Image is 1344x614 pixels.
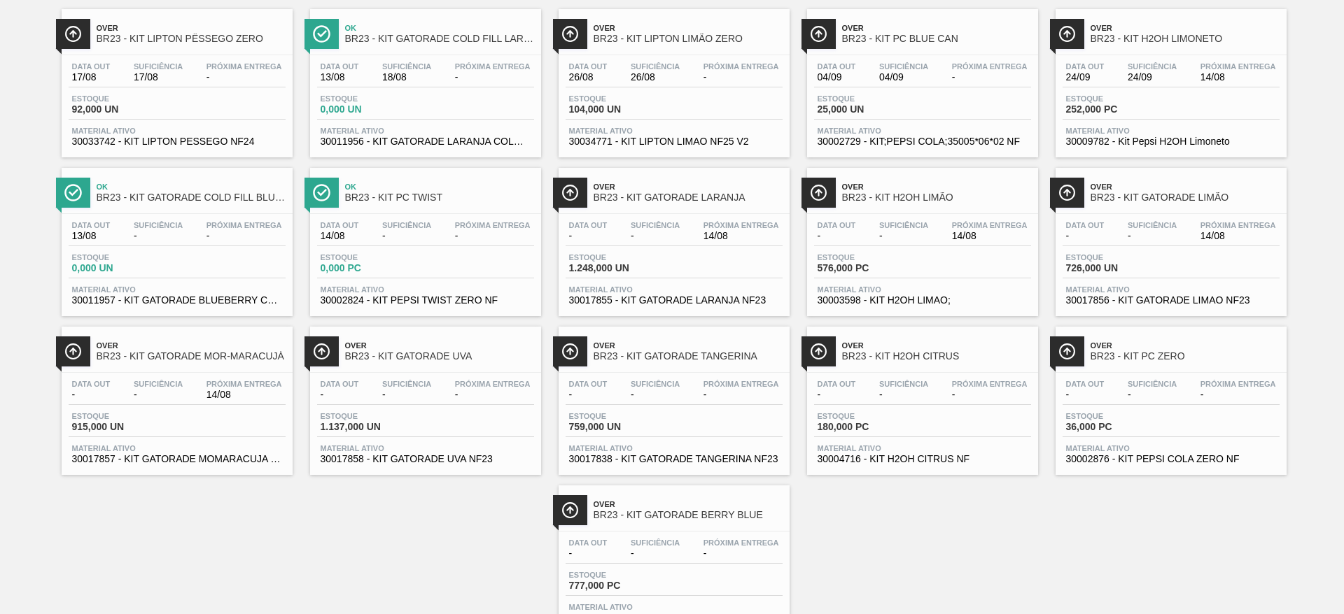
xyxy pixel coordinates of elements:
span: Data out [818,380,856,388]
span: 14/08 [1200,72,1276,83]
span: 30003598 - KIT H2OH LIMAO; [818,295,1028,306]
span: - [952,390,1028,400]
span: 25,000 UN [818,104,916,115]
span: BR23 - KIT GATORADE LARANJA [594,192,783,203]
span: Data out [569,62,608,71]
span: Estoque [321,253,419,262]
span: Estoque [1066,94,1164,103]
span: - [1066,231,1105,241]
span: - [818,390,856,400]
span: - [455,72,531,83]
span: 30017858 - KIT GATORADE UVA NF23 [321,454,531,464]
span: 30017856 - KIT GATORADE LIMAO NF23 [1066,295,1276,306]
span: Suficiência [879,62,928,71]
img: Ícone [561,184,579,201]
span: Suficiência [1128,380,1177,388]
span: Data out [1066,380,1105,388]
span: Próxima Entrega [703,380,779,388]
span: - [455,390,531,400]
img: Ícone [810,343,827,360]
span: Ok [345,183,534,191]
span: Material ativo [72,127,282,135]
img: Ícone [561,343,579,360]
span: Material ativo [72,444,282,452]
img: Ícone [810,184,827,201]
span: Material ativo [321,127,531,135]
span: Estoque [569,253,667,262]
span: Suficiência [879,221,928,229]
span: BR23 - KIT GATORADE COLD FILL BLUEBERRY [97,192,286,203]
span: - [382,231,431,241]
span: 30002876 - KIT PEPSI COLA ZERO NF [1066,454,1276,464]
span: 14/08 [206,390,282,400]
span: Suficiência [134,380,183,388]
span: Material ativo [818,444,1028,452]
span: Over [594,24,783,32]
span: Próxima Entrega [1200,221,1276,229]
span: Estoque [818,253,916,262]
span: Over [594,341,783,350]
img: Ícone [313,25,330,43]
span: 14/08 [1200,231,1276,241]
span: 1.137,000 UN [321,422,419,432]
span: 13/08 [321,72,359,83]
span: Próxima Entrega [455,221,531,229]
span: Estoque [72,412,170,420]
span: Data out [72,62,111,71]
span: Estoque [818,412,916,420]
span: Estoque [72,94,170,103]
span: 14/08 [321,231,359,241]
span: Estoque [569,571,667,579]
img: Ícone [64,25,82,43]
a: ÍconeOverBR23 - KIT H2OH CITRUSData out-Suficiência-Próxima Entrega-Estoque180,000 PCMaterial ati... [797,316,1045,475]
a: ÍconeOverBR23 - KIT GATORADE TANGERINAData out-Suficiência-Próxima Entrega-Estoque759,000 UNMater... [548,316,797,475]
span: Material ativo [1066,285,1276,294]
span: Over [594,500,783,508]
span: 0,000 UN [72,263,170,273]
span: 18/08 [382,72,431,83]
span: Suficiência [382,62,431,71]
span: Ok [345,24,534,32]
img: Ícone [1058,25,1076,43]
span: Material ativo [1066,444,1276,452]
span: 30017838 - KIT GATORADE TANGERINA NF23 [569,454,779,464]
span: BR23 - KIT GATORADE MOR-MARACUJÁ [97,351,286,362]
span: Material ativo [1066,127,1276,135]
span: 759,000 UN [569,422,667,432]
span: 17/08 [72,72,111,83]
span: Estoque [321,412,419,420]
span: Próxima Entrega [1200,62,1276,71]
span: 36,000 PC [1066,422,1164,432]
span: Material ativo [321,444,531,452]
span: 14/08 [703,231,779,241]
span: Próxima Entrega [952,62,1028,71]
span: 1.248,000 UN [569,263,667,273]
span: 04/09 [879,72,928,83]
a: ÍconeOverBR23 - KIT GATORADE UVAData out-Suficiência-Próxima Entrega-Estoque1.137,000 UNMaterial ... [300,316,548,475]
span: 26/08 [569,72,608,83]
span: - [382,390,431,400]
span: BR23 - KIT PC ZERO [1091,351,1280,362]
span: - [569,231,608,241]
span: Data out [72,380,111,388]
a: ÍconeOkBR23 - KIT PC TWISTData out14/08Suficiência-Próxima Entrega-Estoque0,000 PCMaterial ativo3... [300,157,548,316]
span: Data out [1066,62,1105,71]
a: ÍconeOverBR23 - KIT H2OH LIMÃOData out-Suficiência-Próxima Entrega14/08Estoque576,000 PCMaterial ... [797,157,1045,316]
span: 180,000 PC [818,422,916,432]
span: - [879,231,928,241]
span: - [1200,390,1276,400]
span: - [569,390,608,400]
span: Over [1091,183,1280,191]
img: Ícone [810,25,827,43]
span: Estoque [818,94,916,103]
span: - [321,390,359,400]
span: Suficiência [382,221,431,229]
span: Over [1091,24,1280,32]
span: 13/08 [72,231,111,241]
span: 104,000 UN [569,104,667,115]
span: 576,000 PC [818,263,916,273]
span: Data out [569,221,608,229]
a: ÍconeOkBR23 - KIT GATORADE COLD FILL BLUEBERRYData out13/08Suficiência-Próxima Entrega-Estoque0,0... [51,157,300,316]
img: Ícone [561,25,579,43]
span: Suficiência [134,62,183,71]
